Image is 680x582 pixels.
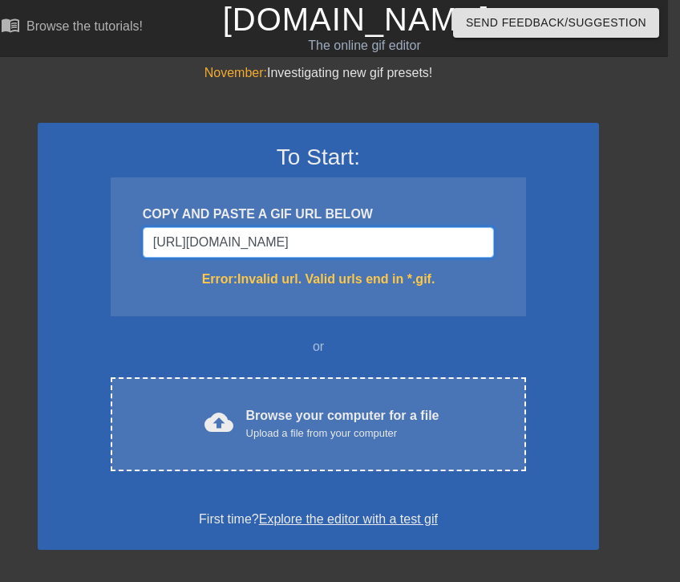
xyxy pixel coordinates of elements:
div: The online gif editor [223,36,507,55]
div: Browse your computer for a file [246,406,439,442]
a: Explore the editor with a test gif [259,512,438,526]
div: or [79,337,557,356]
span: cloud_upload [204,408,233,437]
div: First time? [59,510,578,529]
span: menu_book [1,15,20,35]
span: November: [204,66,267,79]
a: [DOMAIN_NAME] [223,2,490,37]
a: Browse the tutorials! [1,15,143,40]
div: Error: Invalid url. Valid urls end in *.gif. [143,270,494,289]
span: Send Feedback/Suggestion [466,13,646,33]
input: Username [143,227,494,258]
div: Upload a file from your computer [246,425,439,442]
button: Send Feedback/Suggestion [453,8,659,38]
div: COPY AND PASTE A GIF URL BELOW [143,205,494,224]
h3: To Start: [59,144,578,171]
div: Investigating new gif presets! [38,63,599,83]
div: Browse the tutorials! [26,19,143,33]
